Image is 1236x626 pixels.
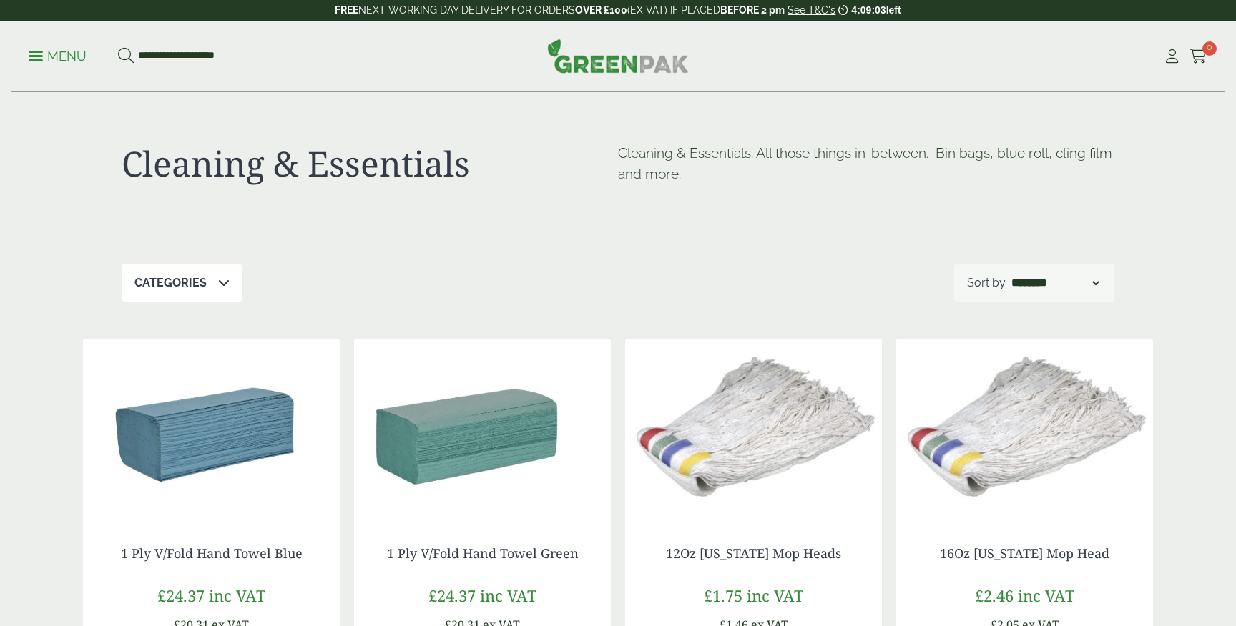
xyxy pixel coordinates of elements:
p: Sort by [967,274,1006,292]
a: 1 Ply V/Fold Hand Towel Blue [121,545,303,562]
strong: OVER £100 [575,4,627,16]
a: 1 Ply V/Fold Hand Towel Green [387,545,579,562]
p: Menu [29,48,87,65]
img: 3630015B-1-Ply-V-Fold-Hand-Towel-Green [354,339,611,517]
select: Shop order [1009,274,1102,292]
span: inc VAT [1018,585,1074,606]
i: My Account [1163,49,1181,64]
span: 4:09:03 [851,4,886,16]
span: £24.37 [157,585,205,606]
span: left [886,4,901,16]
span: inc VAT [747,585,803,606]
h1: Cleaning & Essentials [122,143,618,184]
i: Cart [1190,49,1207,64]
span: £24.37 [428,585,476,606]
img: 3630015C-1-Ply-V-Fold-Hand-Towel-Blue [83,339,340,517]
p: Categories [134,274,207,292]
strong: FREE [335,4,358,16]
span: £2.46 [975,585,1014,606]
a: Menu [29,48,87,62]
a: See T&C's [788,4,835,16]
span: inc VAT [209,585,265,606]
span: £1.75 [704,585,742,606]
strong: BEFORE 2 pm [720,4,785,16]
img: 4030049A-12oz-Kentucky-Mop-Head [625,339,882,517]
span: inc VAT [480,585,536,606]
p: Cleaning & Essentials. All those things in-between. Bin bags, blue roll, cling film and more. [618,143,1114,184]
span: 0 [1202,41,1217,56]
a: 16Oz [US_STATE] Mop Head [940,545,1109,562]
img: 4030050-16oz-Kentucky-Mop-Head [896,339,1153,517]
a: 0 [1190,46,1207,67]
img: GreenPak Supplies [547,39,689,73]
a: 12Oz [US_STATE] Mop Heads [666,545,841,562]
